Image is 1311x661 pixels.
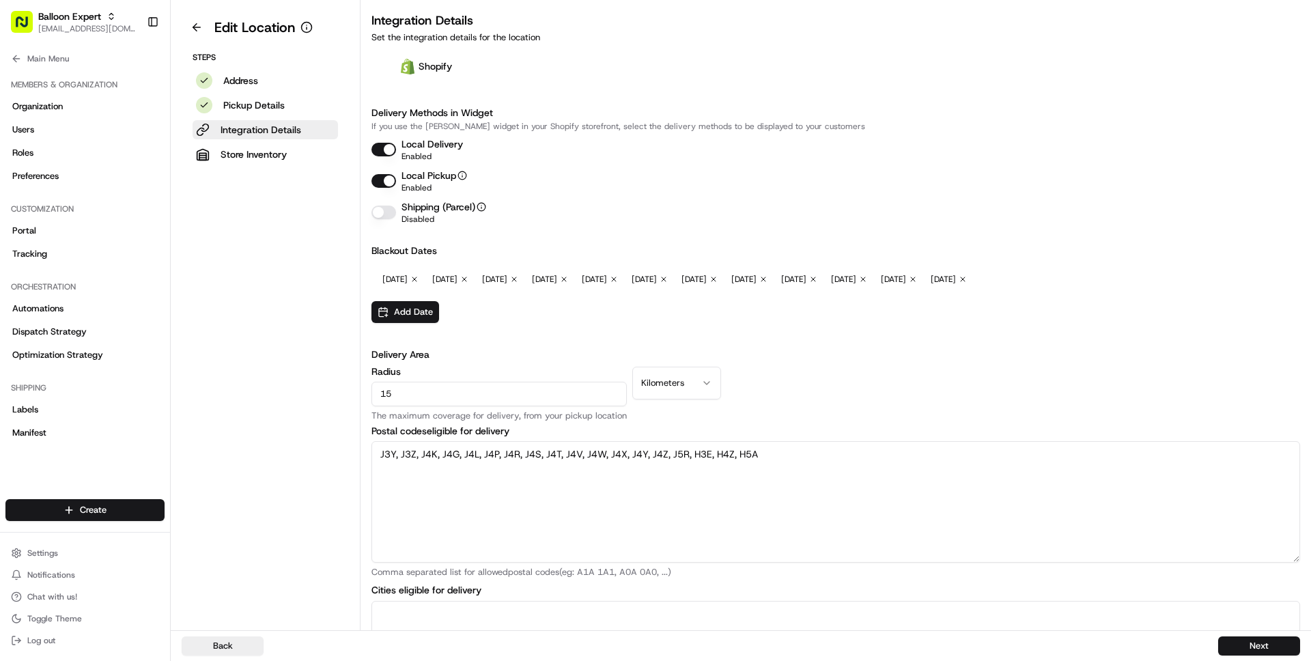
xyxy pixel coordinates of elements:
span: Log out [27,635,55,646]
span: Chat with us! [27,591,77,602]
label: Cities eligible for delivery [371,584,481,596]
label: Postal codes eligible for delivery [371,426,1300,436]
button: [EMAIL_ADDRESS][DOMAIN_NAME] [38,23,136,34]
button: Local Delivery [371,143,396,156]
span: Main Menu [27,53,69,64]
a: Roles [5,142,165,164]
a: Preferences [5,165,165,187]
h1: Edit Location [214,18,295,37]
button: Back [182,636,264,656]
span: Dispatch Strategy [12,326,87,338]
p: Local Pickup [401,169,467,182]
span: Optimization Strategy [12,349,103,361]
span: [DATE] [681,274,707,285]
button: Shipping [371,206,396,219]
div: Members & Organization [5,74,165,96]
button: Address [193,71,338,90]
span: Tracking [12,248,47,260]
h3: Delivery Methods in Widget [371,106,1300,119]
button: Integration Details [193,120,338,139]
p: Shipping (Parcel) [401,200,486,214]
p: The maximum coverage for delivery, from your pickup location [371,412,627,421]
p: Steps [193,52,338,63]
a: Organization [5,96,165,117]
div: Shopify [371,52,481,81]
a: Manifest [5,422,165,444]
h3: Integration Details [371,11,1300,30]
div: Orchestration [5,276,165,298]
p: Address [223,74,258,87]
span: [DATE] [632,274,657,285]
span: Organization [12,100,63,113]
span: Preferences [12,170,59,182]
p: Comma separated list for allowed postal codes (eg: A1A 1A1, A0A 0A0 , ...) [371,568,1300,577]
span: [DATE] [482,274,507,285]
span: [DATE] [432,274,457,285]
button: Main Menu [5,49,165,68]
span: Users [12,124,34,136]
span: [DATE] [382,274,408,285]
button: Store Inventory [193,145,338,164]
label: Radius [371,367,627,376]
button: Create [5,499,165,521]
span: [DATE] [931,274,956,285]
p: Enabled [401,182,467,193]
span: [DATE] [831,274,856,285]
span: Portal [12,225,36,237]
span: Create [80,504,107,516]
p: Disabled [401,214,486,225]
a: Portal [5,220,165,242]
button: Notifications [5,565,165,585]
span: [DATE] [731,274,757,285]
span: [DATE] [881,274,906,285]
button: Toggle Theme [5,609,165,628]
p: Local Delivery [401,137,463,151]
button: Log out [5,631,165,650]
span: [DATE] [781,274,806,285]
a: Tracking [5,243,165,265]
div: Locations [5,455,165,477]
p: Integration Details [221,123,301,137]
button: Next [1218,636,1300,656]
a: Labels [5,399,165,421]
div: Shipping [5,377,165,399]
span: Manifest [12,427,46,439]
span: Notifications [27,569,75,580]
button: Add Date [371,301,439,323]
button: Balloon Expert[EMAIL_ADDRESS][DOMAIN_NAME] [5,5,141,38]
div: Customization [5,198,165,220]
button: Chat with us! [5,587,165,606]
p: Store Inventory [221,147,287,161]
p: Enabled [401,151,463,162]
p: If you use the [PERSON_NAME] widget in your Shopify storefront, select the delivery methods to be... [371,121,1300,132]
button: Balloon Expert [38,10,101,23]
a: Optimization Strategy [5,344,165,366]
h3: Delivery Area [371,348,1300,361]
span: Roles [12,147,33,159]
textarea: J3Y, J3Z, J4K, J4G, J4L, J4P, J4R, J4S, J4T, J4V, J4W, J4X, J4Y, J4Z, J5R, H3E, H4Z, H5A [371,441,1300,563]
h3: Blackout Dates [371,244,1300,257]
p: Pickup Details [223,98,285,112]
a: Dispatch Strategy [5,321,165,343]
span: [DATE] [582,274,607,285]
button: Pickup Details [193,96,338,115]
p: Set the integration details for the location [371,31,1300,44]
span: Labels [12,404,38,416]
button: Settings [5,544,165,563]
span: Automations [12,303,64,315]
span: [DATE] [532,274,557,285]
span: Toggle Theme [27,613,82,624]
span: Settings [27,548,58,559]
a: Users [5,119,165,141]
button: Local Pickup [371,174,396,188]
a: Automations [5,298,165,320]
